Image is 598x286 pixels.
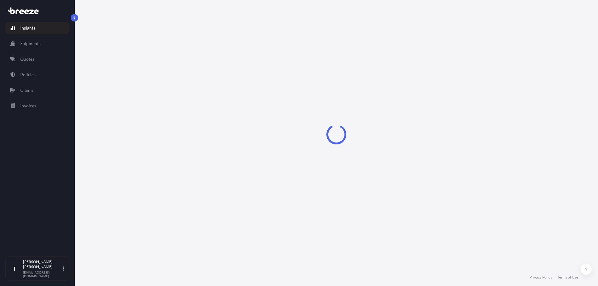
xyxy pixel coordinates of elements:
p: [EMAIL_ADDRESS][DOMAIN_NAME] [23,270,62,278]
p: Claims [20,87,34,93]
a: Policies [5,68,69,81]
a: Claims [5,84,69,96]
a: Privacy Policy [529,275,552,280]
p: Quotes [20,56,34,62]
p: Insights [20,25,35,31]
a: Invoices [5,100,69,112]
a: Insights [5,22,69,34]
span: T [13,265,16,272]
p: [PERSON_NAME] [PERSON_NAME] [23,259,62,269]
a: Terms of Use [557,275,578,280]
p: Policies [20,72,36,78]
p: Invoices [20,103,36,109]
a: Quotes [5,53,69,65]
a: Shipments [5,37,69,50]
p: Shipments [20,40,40,47]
